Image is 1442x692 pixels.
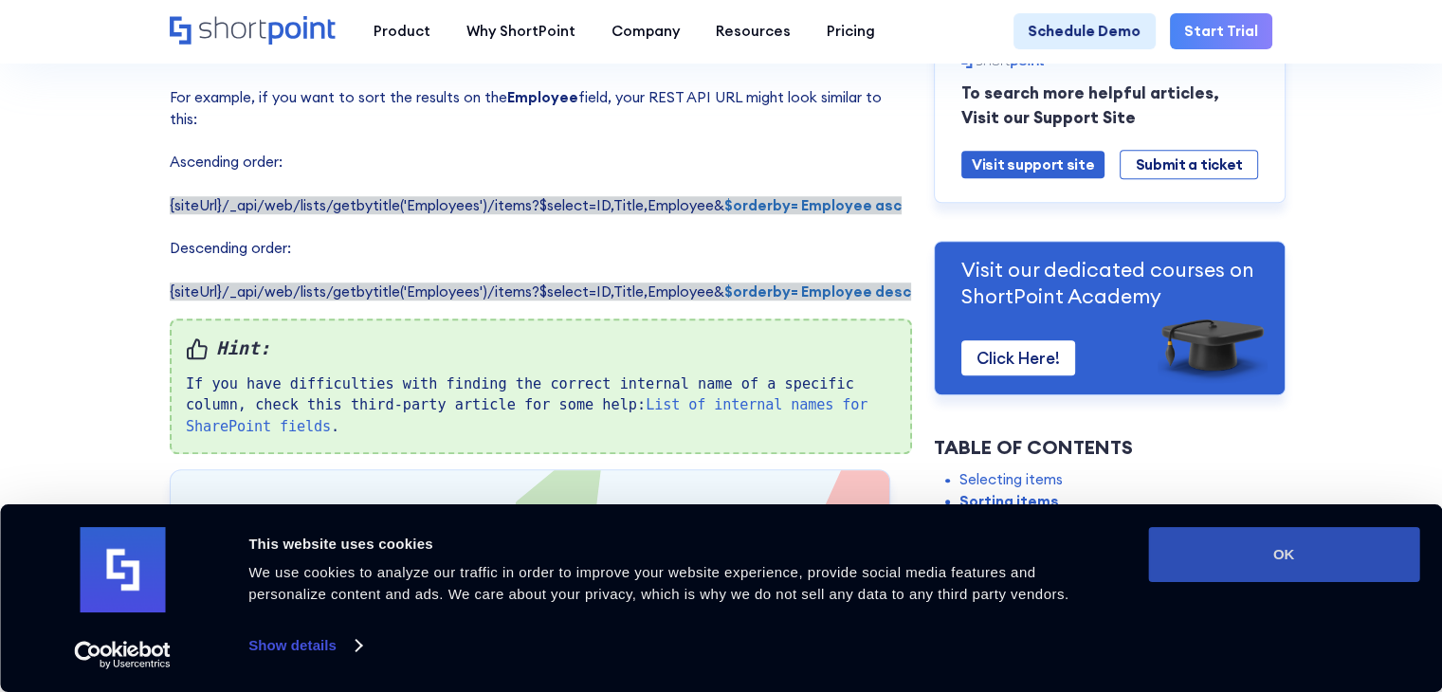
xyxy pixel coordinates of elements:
a: Start Trial [1170,13,1272,49]
a: Sorting items [959,491,1059,513]
p: To search more helpful articles, Visit our Support Site [961,82,1258,130]
a: Selecting items [959,469,1063,491]
p: Visit our dedicated courses on ShortPoint Academy [961,257,1258,309]
a: Home [170,16,338,47]
span: {siteUrl}/_api/web/lists/getbytitle('Employees')/items?$select=ID,Title,Employee& [170,282,911,300]
div: Why ShortPoint [466,21,575,43]
div: Table of Contents [934,433,1286,462]
strong: $orderby= Employee asc [724,196,902,214]
a: Pricing [809,13,893,49]
strong: $orderby= Employee desc [724,282,911,300]
a: Usercentrics Cookiebot - opens in a new window [40,641,206,669]
a: Click Here! [961,340,1075,375]
em: Hint: [186,335,896,362]
button: OK [1148,527,1419,582]
a: Show details [248,631,360,660]
div: Product [374,21,430,43]
a: Visit support site [961,151,1105,179]
a: Submit a ticket [1120,150,1257,180]
div: Resources [716,21,791,43]
span: {siteUrl}/_api/web/lists/getbytitle('Employees')/items?$select=ID,Title,Employee& [170,196,902,214]
a: Schedule Demo [1013,13,1155,49]
div: This website uses cookies [248,533,1105,555]
a: Why ShortPoint [448,13,593,49]
span: We use cookies to analyze our traffic in order to improve your website experience, provide social... [248,564,1068,602]
a: Product [356,13,448,49]
div: Pricing [827,21,875,43]
div: If you have difficulties with finding the correct internal name of a specific column, check this ... [170,319,912,454]
a: Company [593,13,698,49]
div: Company [611,21,680,43]
a: Resources [698,13,809,49]
img: logo [80,527,165,612]
strong: Employee [507,88,578,106]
